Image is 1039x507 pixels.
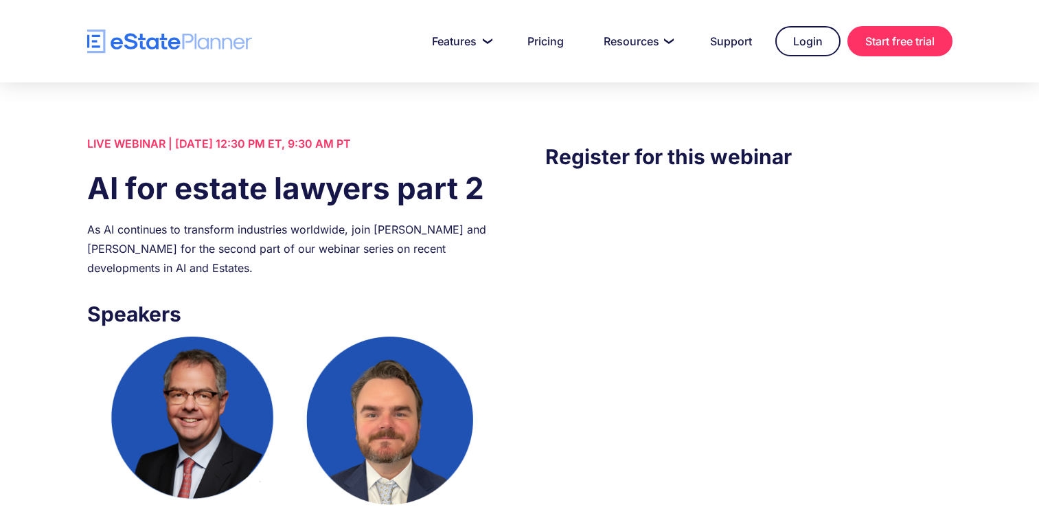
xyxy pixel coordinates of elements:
h1: AI for estate lawyers part 2 [87,167,494,210]
h3: Speakers [87,298,494,330]
a: Start free trial [847,26,952,56]
a: Support [694,27,768,55]
a: Resources [587,27,687,55]
a: Pricing [511,27,580,55]
h3: Register for this webinar [545,141,952,172]
div: LIVE WEBINAR | [DATE] 12:30 PM ET, 9:30 AM PT [87,134,494,153]
a: home [87,30,252,54]
a: Features [415,27,504,55]
a: Login [775,26,841,56]
div: As AI continues to transform industries worldwide, join [PERSON_NAME] and [PERSON_NAME] for the s... [87,220,494,278]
